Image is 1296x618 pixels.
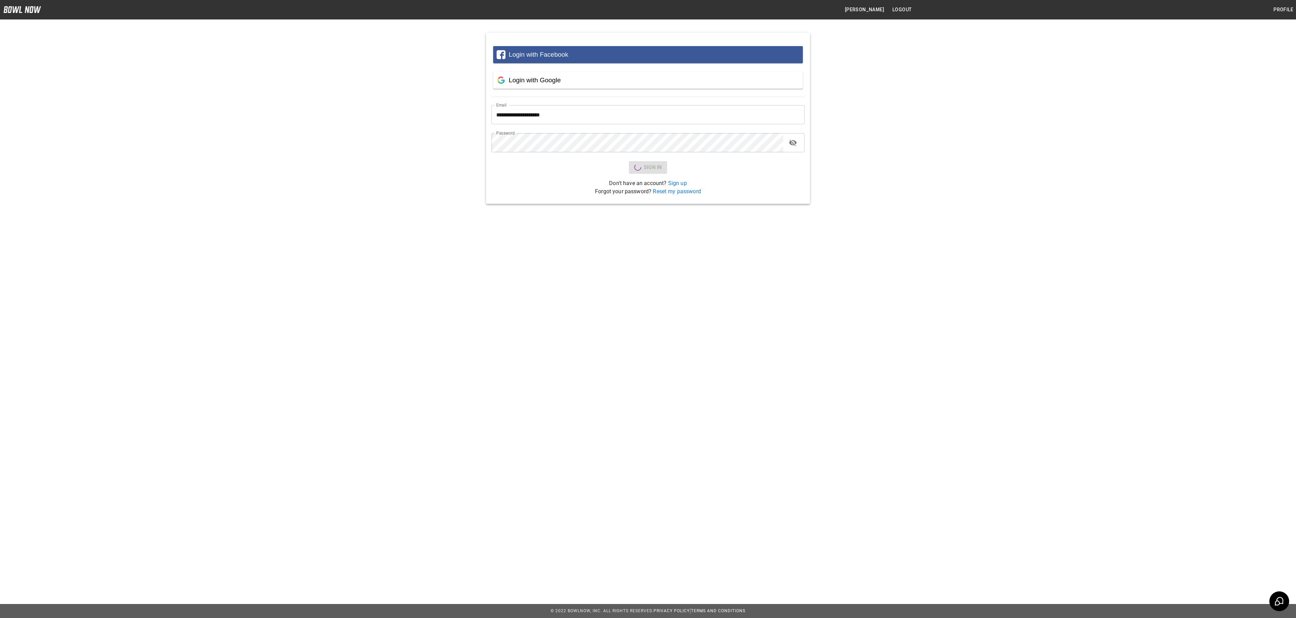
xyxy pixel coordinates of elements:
[491,187,805,196] p: Forgot your password?
[668,180,687,186] a: Sign up
[653,608,690,613] a: Privacy Policy
[786,136,800,150] button: toggle password visibility
[1271,3,1296,16] button: Profile
[653,188,701,195] a: Reset my password
[493,46,803,63] button: Login with Facebook
[890,3,914,16] button: Logout
[842,3,887,16] button: [PERSON_NAME]
[551,608,653,613] span: © 2022 BowlNow, Inc. All Rights Reserved.
[493,72,803,89] button: Login with Google
[509,76,561,84] span: Login with Google
[3,6,41,13] img: logo
[491,179,805,187] p: Don't have an account?
[509,51,568,58] span: Login with Facebook
[691,608,745,613] a: Terms and Conditions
